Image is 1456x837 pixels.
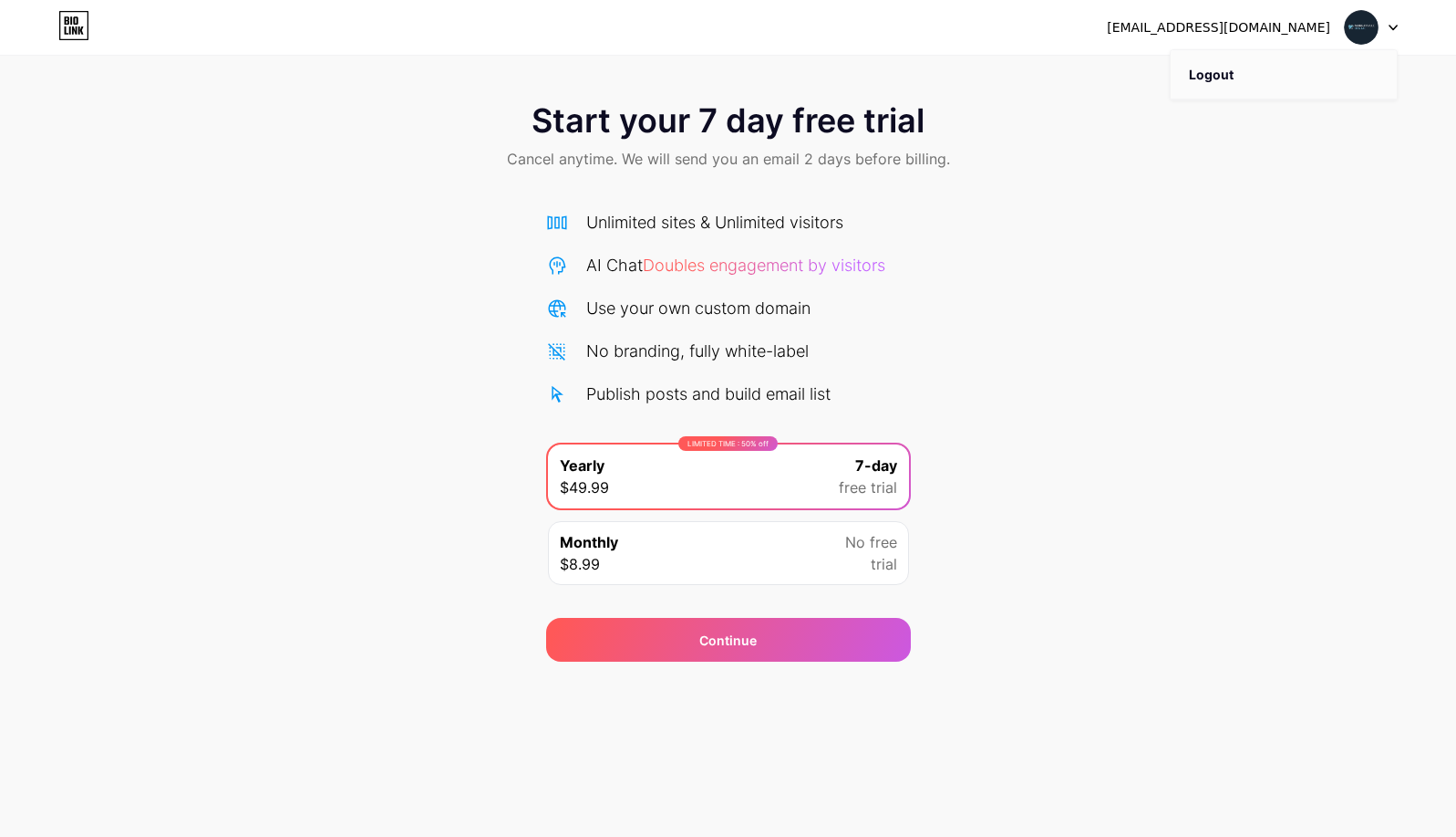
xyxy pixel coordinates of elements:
[586,382,831,406] div: Publish posts and build email list
[507,148,950,170] span: Cancel anytime. We will send you an email 2 days before billing.
[699,631,757,650] div: Continue
[1344,10,1379,45] img: murrayvilledental
[871,553,897,575] span: trial
[586,253,885,277] div: AI Chat
[1171,50,1397,99] li: Logout
[845,531,897,553] span: No free
[1107,18,1330,37] div: [EMAIL_ADDRESS][DOMAIN_NAME]
[643,256,885,275] span: Doubles engagement by visitors
[586,339,809,363] div: No branding, fully white-label
[839,476,897,498] span: free trial
[560,476,609,498] span: $49.99
[678,436,778,451] div: LIMITED TIME : 50% off
[855,455,897,476] span: 7-day
[532,102,924,139] span: Start your 7 day free trial
[586,210,843,235] div: Unlimited sites & Unlimited visitors
[560,553,600,575] span: $8.99
[560,455,604,476] span: Yearly
[586,296,811,320] div: Use your own custom domain
[560,531,618,553] span: Monthly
